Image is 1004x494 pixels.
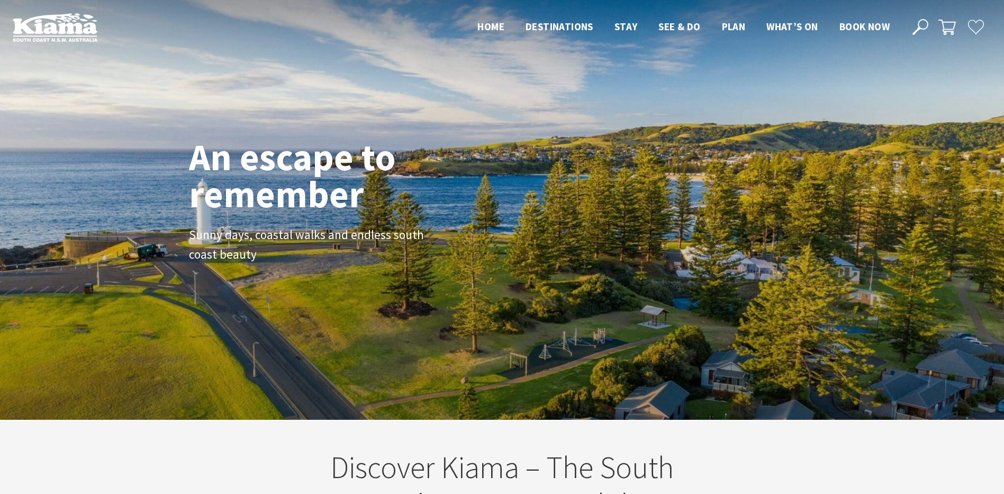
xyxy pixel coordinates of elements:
nav: Main Menu [467,19,900,36]
span: Destinations [526,20,593,33]
span: Plan [722,20,746,33]
span: See & Do [658,20,700,33]
span: Stay [614,20,638,33]
img: Kiama Logo [13,13,97,42]
p: Sunny days, coastal walks and endless south coast beauty [189,225,427,264]
span: Home [477,20,504,33]
span: What’s On [766,20,818,33]
span: Book now [839,20,890,33]
h1: An escape to remember [189,138,480,213]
